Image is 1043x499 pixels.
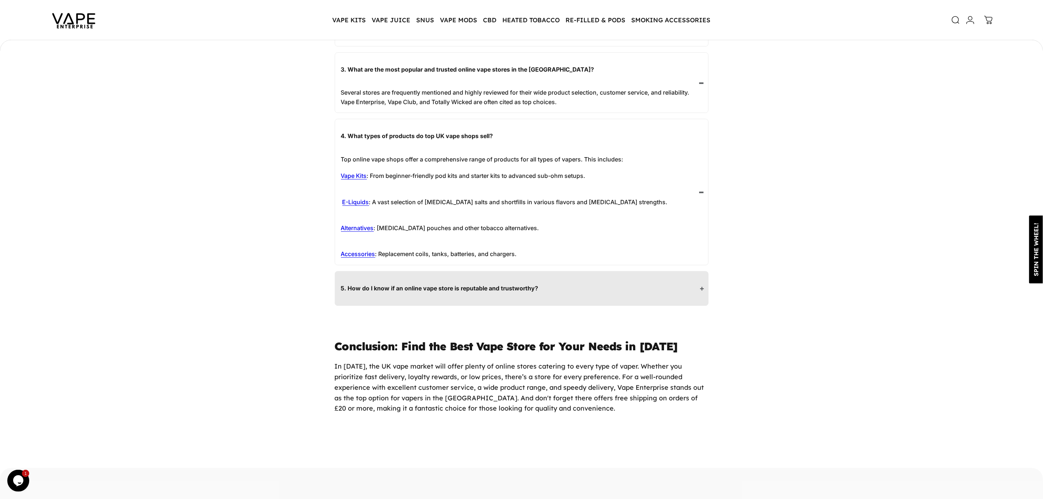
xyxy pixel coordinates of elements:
[629,12,714,28] summary: SMOKING ACCESSORIES
[335,361,709,414] p: In [DATE], the UK vape market will offer plenty of online stores catering to every type of vaper....
[500,12,563,28] summary: HEATED TOBACCO
[341,214,699,233] p: : [MEDICAL_DATA] pouches and other tobacco alternatives.
[341,224,374,232] a: Alternatives
[437,12,480,28] summary: VAPE MODS
[342,198,369,206] a: E-Liquids
[341,155,699,164] p: Top online vape shops offer a comprehensive range of products for all types of vapers. This inclu...
[563,12,629,28] summary: RE-FILLED & PODS
[335,339,678,353] strong: Conclusion: Find the Best Vape Store for Your Needs in [DATE]
[341,88,699,107] p: Several stores are frequently mentioned and highly reviewed for their wide product selection, cus...
[341,188,699,207] p: : A vast selection of [MEDICAL_DATA] salts and shortfills in various flavors and [MEDICAL_DATA] s...
[330,12,714,28] nav: Primary
[341,284,699,293] p: 5. How do I know if an online vape store is reputable and trustworthy?
[341,132,699,141] p: 4. What types of products do top UK vape shops sell?
[330,12,369,28] summary: VAPE KITS
[341,171,699,181] p: : From beginner-friendly pod kits and starter kits to advanced sub-ohm setups.
[341,240,699,259] p: : Replacement coils, tanks, batteries, and chargers.
[981,12,997,28] a: 0 items
[341,172,367,179] a: Vape Kits
[341,250,375,258] a: Accessories
[480,12,500,28] summary: CBD
[341,65,699,75] p: 3. What are the most popular and trusted online vape stores in the [GEOGRAPHIC_DATA]?
[7,470,31,492] iframe: chat widget
[41,3,107,37] img: Vape Enterprise
[1029,223,1043,276] div: SPIN THE WHEEL!
[414,12,437,28] summary: SNUS
[369,12,414,28] summary: VAPE JUICE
